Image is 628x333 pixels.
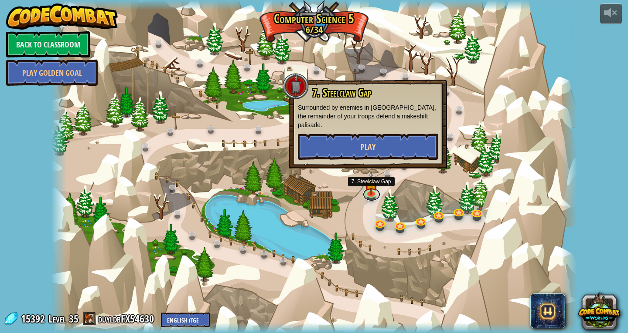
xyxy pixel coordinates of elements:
[365,172,378,195] img: level-banner-started.png
[312,85,371,100] span: 7. Steelclaw Gap
[6,31,90,57] a: Back to Classroom
[21,312,48,326] span: 15392
[98,312,157,326] a: duyldbFX54630
[6,3,118,30] img: CodeCombat - Learn how to code by playing a game
[361,141,375,152] span: Play
[48,312,66,326] span: Level
[298,103,438,129] p: Surrounded by enemies in [GEOGRAPHIC_DATA], the remainder of your troops defend a makeshift palis...
[298,134,438,160] button: Play
[6,60,98,86] a: Play Golden Goal
[600,3,622,24] button: Adjust volume
[69,312,78,326] span: 35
